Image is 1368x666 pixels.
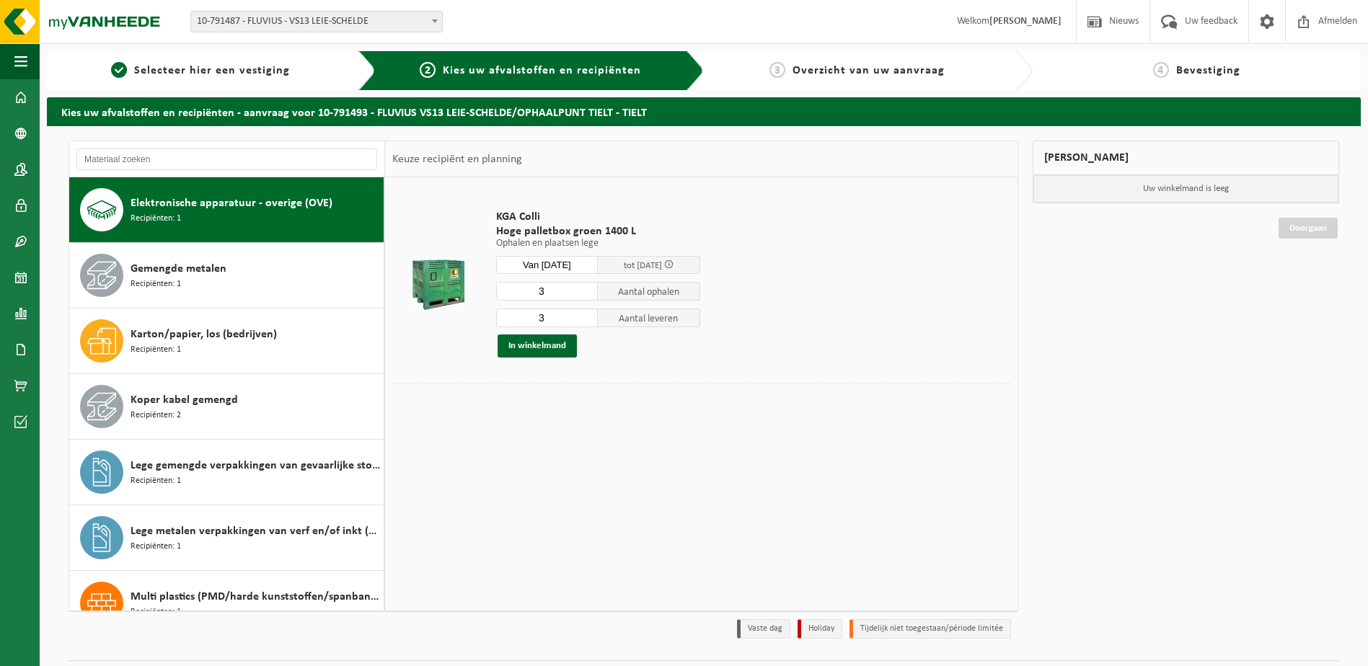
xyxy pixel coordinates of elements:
[1279,218,1338,239] a: Doorgaan
[131,540,181,554] span: Recipiënten: 1
[598,308,700,327] span: Aantal leveren
[191,12,442,32] span: 10-791487 - FLUVIUS - VS13 LEIE-SCHELDE
[69,177,384,243] button: Elektronische apparatuur - overige (OVE) Recipiënten: 1
[737,619,790,639] li: Vaste dag
[1033,141,1340,175] div: [PERSON_NAME]
[131,523,380,540] span: Lege metalen verpakkingen van verf en/of inkt (schraapschoon)
[1153,62,1169,78] span: 4
[131,474,181,488] span: Recipiënten: 1
[793,65,945,76] span: Overzicht van uw aanvraag
[69,308,384,374] button: Karton/papier, los (bedrijven) Recipiënten: 1
[131,195,332,212] span: Elektronische apparatuur - overige (OVE)
[498,334,577,358] button: In winkelmand
[131,343,181,357] span: Recipiënten: 1
[989,16,1062,27] strong: [PERSON_NAME]
[443,65,641,76] span: Kies uw afvalstoffen en recipiënten
[798,619,842,639] li: Holiday
[496,224,700,239] span: Hoge palletbox groen 1400 L
[1033,175,1339,203] p: Uw winkelmand is leeg
[131,409,181,422] span: Recipiënten: 2
[496,210,700,224] span: KGA Colli
[420,62,436,78] span: 2
[69,505,384,571] button: Lege metalen verpakkingen van verf en/of inkt (schraapschoon) Recipiënten: 1
[131,277,181,291] span: Recipiënten: 1
[131,588,380,605] span: Multi plastics (PMD/harde kunststoffen/spanbanden/EPS/folie naturel/folie gemengd)
[131,212,181,226] span: Recipiënten: 1
[850,619,1011,639] li: Tijdelijk niet toegestaan/période limitée
[131,326,277,343] span: Karton/papier, los (bedrijven)
[134,65,290,76] span: Selecteer hier een vestiging
[496,256,599,274] input: Selecteer datum
[190,11,443,32] span: 10-791487 - FLUVIUS - VS13 LEIE-SCHELDE
[496,239,700,249] p: Ophalen en plaatsen lege
[76,148,377,170] input: Materiaal zoeken
[131,391,238,409] span: Koper kabel gemengd
[624,261,662,270] span: tot [DATE]
[131,605,181,619] span: Recipiënten: 1
[69,243,384,308] button: Gemengde metalen Recipiënten: 1
[769,62,785,78] span: 3
[47,97,1361,125] h2: Kies uw afvalstoffen en recipiënten - aanvraag voor 10-791493 - FLUVIUS VS13 LEIE-SCHELDE/OPHAALP...
[69,374,384,440] button: Koper kabel gemengd Recipiënten: 2
[131,260,226,277] span: Gemengde metalen
[69,440,384,505] button: Lege gemengde verpakkingen van gevaarlijke stoffen Recipiënten: 1
[1176,65,1240,76] span: Bevestiging
[385,141,529,177] div: Keuze recipiënt en planning
[598,282,700,301] span: Aantal ophalen
[111,62,127,78] span: 1
[54,62,347,79] a: 1Selecteer hier een vestiging
[69,571,384,636] button: Multi plastics (PMD/harde kunststoffen/spanbanden/EPS/folie naturel/folie gemengd) Recipiënten: 1
[131,457,380,474] span: Lege gemengde verpakkingen van gevaarlijke stoffen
